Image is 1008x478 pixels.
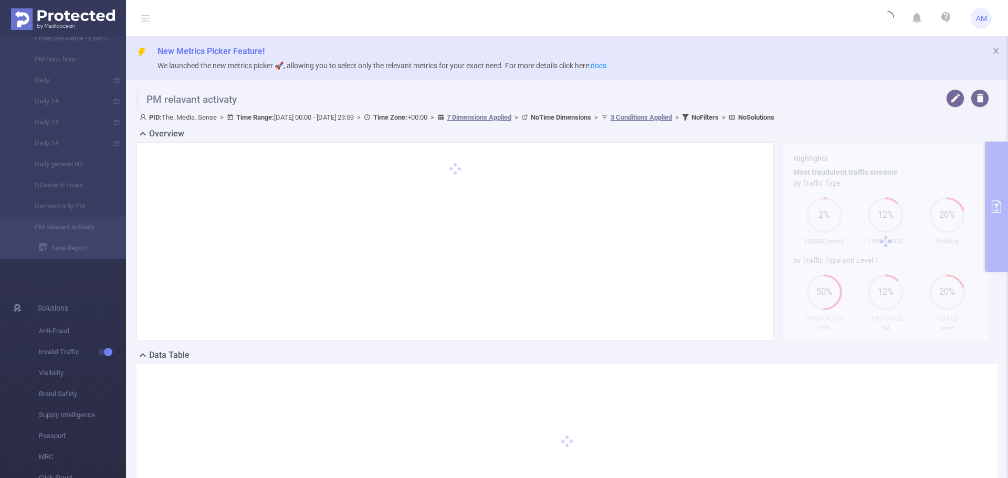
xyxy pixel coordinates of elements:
span: Anti-Fraud [39,321,126,342]
span: > [672,113,682,121]
i: icon: user [140,114,149,121]
span: Brand Safety [39,384,126,405]
span: AM [976,8,987,29]
h1: PM relavant activaty [136,89,931,110]
span: We launched the new metrics picker 🚀, allowing you to select only the relevant metrics for your e... [157,61,606,70]
span: Visibility [39,363,126,384]
b: No Time Dimensions [531,113,591,121]
img: Protected Media [11,8,115,30]
b: PID: [149,113,162,121]
span: > [511,113,521,121]
span: The_Media_Sense [DATE] 00:00 - [DATE] 23:59 +00:00 [140,113,774,121]
span: > [591,113,601,121]
span: Invalid Traffic [39,342,126,363]
u: 3 Conditions Applied [611,113,672,121]
b: No Filters [691,113,719,121]
span: > [217,113,227,121]
span: > [427,113,437,121]
h2: Overview [149,128,184,140]
u: 7 Dimensions Applied [447,113,511,121]
span: Supply Intelligence [39,405,126,426]
span: Solutions [38,298,68,318]
span: > [719,113,729,121]
h2: Data Table [149,349,190,362]
span: New Metrics Picker Feature! [157,46,265,56]
b: Time Zone: [373,113,407,121]
button: icon: close [992,45,1000,57]
a: docs [591,61,606,70]
i: icon: close [992,47,1000,55]
b: Time Range: [236,113,274,121]
span: MRC [39,447,126,468]
i: icon: thunderbolt [136,47,147,58]
span: Passport [39,426,126,447]
i: icon: loading [881,11,894,26]
b: No Solutions [738,113,774,121]
span: > [354,113,364,121]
